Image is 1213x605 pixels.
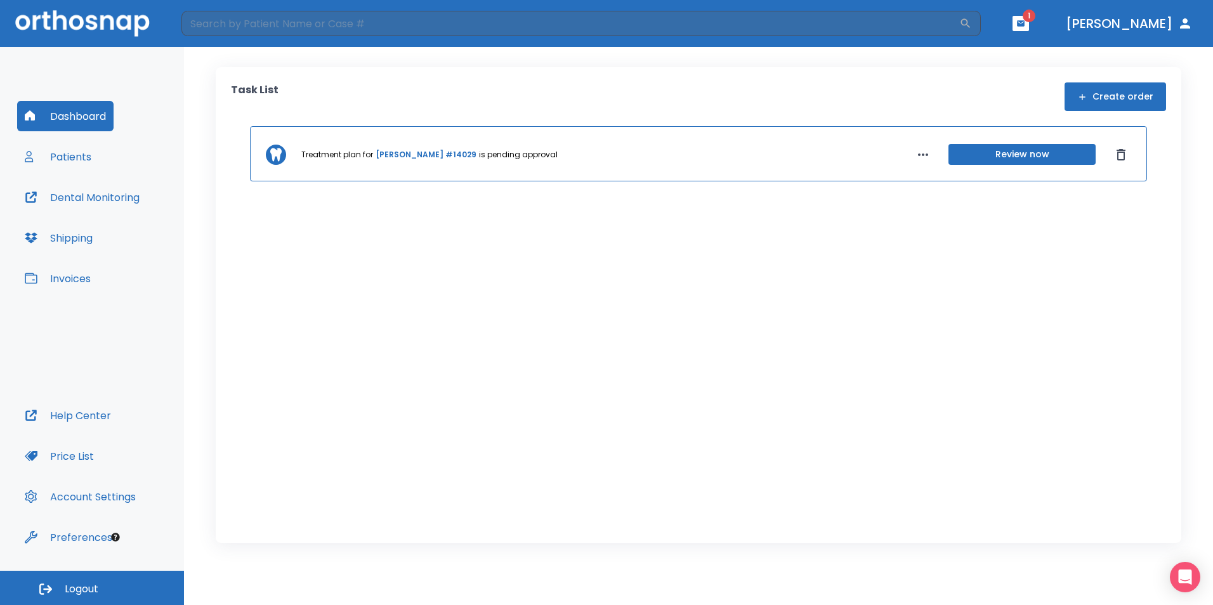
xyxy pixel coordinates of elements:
[1111,145,1131,165] button: Dismiss
[17,263,98,294] button: Invoices
[15,10,150,36] img: Orthosnap
[181,11,959,36] input: Search by Patient Name or Case #
[231,82,279,111] p: Task List
[1061,12,1198,35] button: [PERSON_NAME]
[1170,562,1200,592] div: Open Intercom Messenger
[17,481,143,512] button: Account Settings
[1065,82,1166,111] button: Create order
[301,149,373,160] p: Treatment plan for
[17,182,147,212] button: Dental Monitoring
[65,582,98,596] span: Logout
[1023,10,1035,22] span: 1
[17,141,99,172] button: Patients
[110,531,121,543] div: Tooltip anchor
[948,144,1096,165] button: Review now
[17,223,100,253] button: Shipping
[479,149,558,160] p: is pending approval
[17,400,119,431] button: Help Center
[17,522,120,552] button: Preferences
[17,101,114,131] button: Dashboard
[17,441,102,471] button: Price List
[376,149,476,160] a: [PERSON_NAME] #14029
